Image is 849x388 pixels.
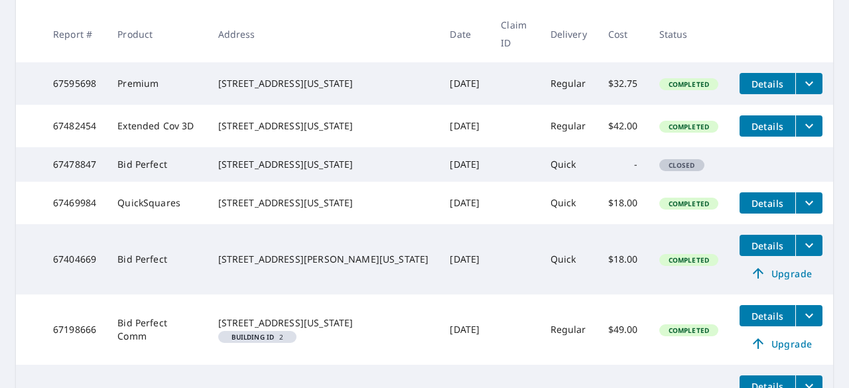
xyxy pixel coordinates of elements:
td: Premium [107,62,207,105]
button: detailsBtn-67469984 [740,192,795,214]
td: Regular [540,294,598,365]
td: [DATE] [439,105,490,147]
button: filesDropdownBtn-67482454 [795,115,822,137]
td: Bid Perfect Comm [107,294,207,365]
td: $49.00 [598,294,649,365]
td: QuickSquares [107,182,207,224]
span: Details [748,197,787,210]
div: [STREET_ADDRESS][US_STATE] [218,316,429,330]
td: 67198666 [42,294,107,365]
td: Regular [540,62,598,105]
td: Bid Perfect [107,224,207,294]
a: Upgrade [740,263,822,284]
button: detailsBtn-67198666 [740,305,795,326]
span: Details [748,120,787,133]
button: filesDropdownBtn-67469984 [795,192,822,214]
button: detailsBtn-67482454 [740,115,795,137]
button: filesDropdownBtn-67404669 [795,235,822,256]
td: $18.00 [598,224,649,294]
span: Upgrade [748,336,815,352]
td: $42.00 [598,105,649,147]
th: Delivery [540,5,598,62]
td: 67595698 [42,62,107,105]
td: [DATE] [439,147,490,182]
button: detailsBtn-67595698 [740,73,795,94]
button: detailsBtn-67404669 [740,235,795,256]
th: Product [107,5,207,62]
td: $32.75 [598,62,649,105]
th: Report # [42,5,107,62]
span: Details [748,239,787,252]
td: [DATE] [439,62,490,105]
td: Quick [540,182,598,224]
em: Building ID [231,334,275,340]
td: Bid Perfect [107,147,207,182]
td: 67404669 [42,224,107,294]
td: [DATE] [439,182,490,224]
span: Closed [661,161,703,170]
th: Cost [598,5,649,62]
span: Completed [661,326,717,335]
th: Date [439,5,490,62]
td: Quick [540,224,598,294]
td: 67469984 [42,182,107,224]
td: 67478847 [42,147,107,182]
span: Details [748,78,787,90]
button: filesDropdownBtn-67595698 [795,73,822,94]
td: Quick [540,147,598,182]
span: 2 [224,334,292,340]
td: [DATE] [439,294,490,365]
th: Address [208,5,440,62]
td: [DATE] [439,224,490,294]
span: Completed [661,80,717,89]
th: Claim ID [490,5,539,62]
span: Completed [661,199,717,208]
td: - [598,147,649,182]
a: Upgrade [740,333,822,354]
td: $18.00 [598,182,649,224]
span: Completed [661,255,717,265]
div: [STREET_ADDRESS][US_STATE] [218,119,429,133]
span: Completed [661,122,717,131]
div: [STREET_ADDRESS][PERSON_NAME][US_STATE] [218,253,429,266]
th: Status [649,5,729,62]
td: Extended Cov 3D [107,105,207,147]
div: [STREET_ADDRESS][US_STATE] [218,158,429,171]
button: filesDropdownBtn-67198666 [795,305,822,326]
span: Upgrade [748,265,815,281]
td: 67482454 [42,105,107,147]
div: [STREET_ADDRESS][US_STATE] [218,77,429,90]
td: Regular [540,105,598,147]
span: Details [748,310,787,322]
div: [STREET_ADDRESS][US_STATE] [218,196,429,210]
